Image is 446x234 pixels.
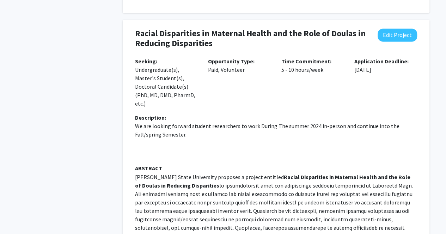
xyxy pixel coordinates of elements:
[281,57,344,74] p: 5 - 10 hours/week
[208,58,255,65] b: Opportunity Type:
[135,57,198,108] p: Undergraduate(s), Master's Student(s), Doctoral Candidate(s) (PhD, MD, DMD, PharmD, etc.)
[208,57,271,74] p: Paid, Volunteer
[378,29,417,42] button: Edit Project
[5,202,30,229] iframe: Chat
[135,122,417,139] p: We are looking forward student researchers to work During The summer 2024 in-person and continue ...
[135,58,157,65] b: Seeking:
[135,165,162,172] strong: ABSTRACT
[135,29,366,49] h4: Racial Disparities in Maternal Health and the Role of Doulas in Reducing Disparities
[135,113,417,122] div: Description:
[354,58,409,65] b: Application Deadline:
[281,58,331,65] b: Time Commitment:
[354,57,417,74] p: [DATE]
